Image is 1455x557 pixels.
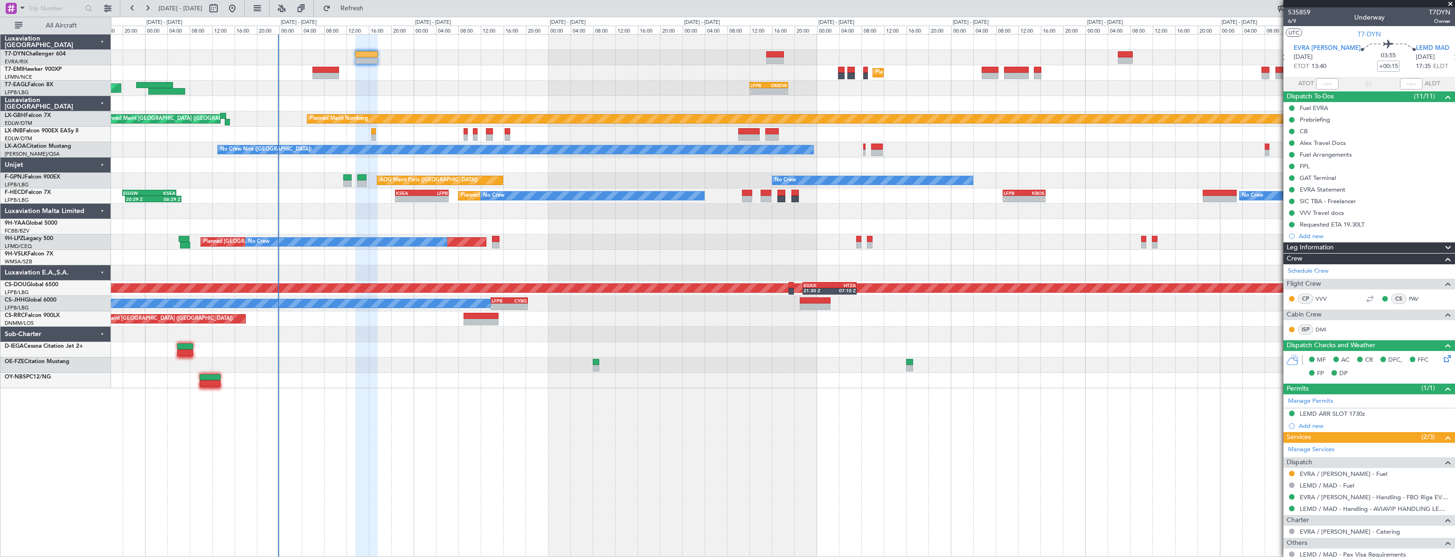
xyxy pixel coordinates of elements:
[5,220,26,226] span: 9H-YAA
[212,26,235,34] div: 12:00
[86,312,233,326] div: Planned Maint [GEOGRAPHIC_DATA] ([GEOGRAPHIC_DATA])
[1287,515,1309,526] span: Charter
[593,26,616,34] div: 08:00
[1358,29,1381,39] span: T7-DYN
[804,282,830,288] div: EGKK
[5,89,29,96] a: LFPB/LBG
[5,51,26,57] span: T7-DYN
[248,235,270,249] div: No Crew
[333,5,372,12] span: Refresh
[1429,17,1450,25] span: Owner
[548,26,571,34] div: 00:00
[5,58,28,65] a: EVRA/RIX
[526,26,548,34] div: 20:00
[775,173,796,187] div: No Crew
[1300,116,1330,124] div: Prebriefing
[5,220,57,226] a: 9H-YAAGlobal 5000
[1316,78,1338,89] input: --:--
[1300,528,1400,536] a: EVRA / [PERSON_NAME] - Catering
[1300,209,1344,217] div: VVV Travel docs
[1300,505,1450,513] a: LEMD / MAD - Handling - AVIAVIP HANDLING LEMD /MAD
[1317,369,1324,378] span: FP
[772,26,795,34] div: 16:00
[5,304,29,311] a: LFPB/LBG
[123,26,145,34] div: 20:00
[235,26,257,34] div: 16:00
[1300,151,1352,158] div: Fuel Arrangements
[415,19,451,27] div: [DATE] - [DATE]
[1414,91,1435,101] span: (11/11)
[804,288,830,293] div: 21:30 Z
[638,26,660,34] div: 16:00
[5,174,25,180] span: F-GPNJ
[5,297,56,303] a: CS-JHHGlobal 6000
[1298,79,1314,89] span: ATOT
[951,26,974,34] div: 00:00
[1425,79,1440,89] span: ALDT
[683,26,705,34] div: 00:00
[1288,445,1335,454] a: Manage Services
[1429,7,1450,17] span: T7DYN
[750,83,769,88] div: LFPB
[1409,295,1430,303] a: PAV
[5,135,32,142] a: EDLW/DTM
[1311,62,1326,71] span: 13:40
[1391,294,1406,304] div: CS
[795,26,817,34] div: 20:00
[369,26,391,34] div: 16:00
[1416,44,1449,53] span: LEMD MAD
[1299,422,1450,430] div: Add new
[324,26,346,34] div: 08:00
[1300,139,1346,147] div: Alex Travel Docs
[830,288,856,293] div: 07:10 Z
[1317,356,1326,365] span: MF
[1300,174,1336,182] div: GAT Terminal
[1287,432,1311,443] span: Services
[1287,340,1375,351] span: Dispatch Checks and Weather
[5,51,66,57] a: T7-DYNChallenger 604
[5,67,23,72] span: T7-EMI
[862,26,884,34] div: 08:00
[396,190,422,196] div: KSEA
[5,344,83,349] a: D-IEGACessna Citation Jet 2+
[1421,432,1435,442] span: (2/3)
[396,196,422,202] div: -
[159,4,202,13] span: [DATE] - [DATE]
[884,26,907,34] div: 12:00
[1416,53,1435,62] span: [DATE]
[839,26,862,34] div: 04:00
[5,313,25,318] span: CS-RRC
[1298,324,1313,335] div: ISP
[5,359,24,364] span: OE-FZE
[126,196,153,202] div: 20:29 Z
[1299,232,1450,240] div: Add new
[5,236,23,241] span: 9H-LPZ
[1388,356,1402,365] span: DFC,
[996,26,1018,34] div: 08:00
[146,19,182,27] div: [DATE] - [DATE]
[149,190,175,196] div: KSEA
[5,67,62,72] a: T7-EMIHawker 900XP
[422,190,448,196] div: LFPB
[1220,26,1242,34] div: 00:00
[422,196,448,202] div: -
[1288,267,1329,276] a: Schedule Crew
[483,189,505,203] div: No Crew
[5,197,29,204] a: LFPB/LBG
[1287,279,1321,289] span: Flight Crew
[550,19,586,27] div: [DATE] - [DATE]
[1018,26,1041,34] div: 12:00
[153,196,180,202] div: 06:29 Z
[660,26,683,34] div: 20:00
[5,190,25,195] span: F-HECD
[1004,196,1024,202] div: -
[1287,242,1334,253] span: Leg Information
[571,26,593,34] div: 04:00
[1381,51,1396,61] span: 03:55
[1004,190,1024,196] div: LFPB
[1153,26,1175,34] div: 12:00
[414,26,436,34] div: 00:00
[1416,62,1431,71] span: 17:35
[1024,190,1045,196] div: KBOS
[1287,91,1334,102] span: Dispatch To-Dos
